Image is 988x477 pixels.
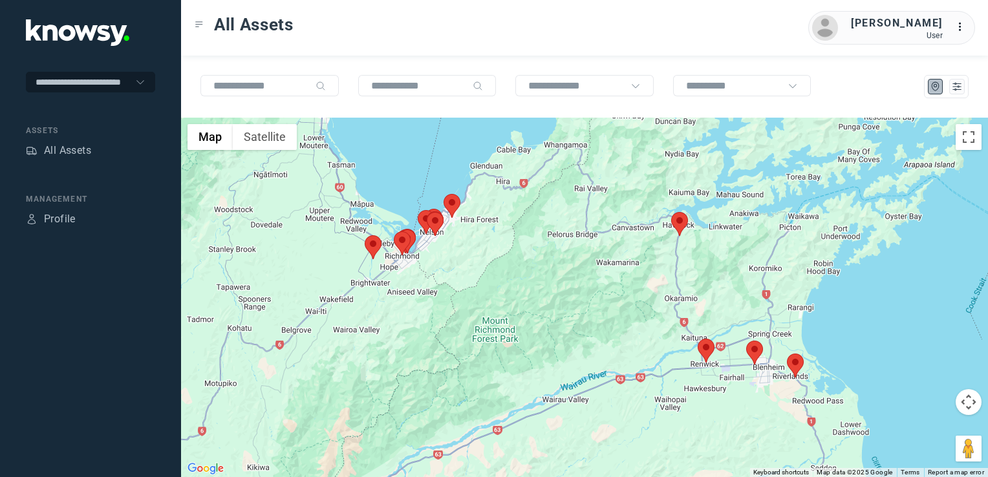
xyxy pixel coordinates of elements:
div: Profile [44,211,76,227]
button: Show satellite imagery [233,124,297,150]
div: Search [473,81,483,91]
img: avatar.png [812,15,838,41]
div: Assets [26,145,38,156]
div: [PERSON_NAME] [851,16,943,31]
div: : [956,19,971,37]
a: Terms (opens in new tab) [901,469,920,476]
a: Open this area in Google Maps (opens a new window) [184,460,227,477]
button: Toggle fullscreen view [956,124,982,150]
div: : [956,19,971,35]
span: Map data ©2025 Google [817,469,892,476]
a: ProfileProfile [26,211,76,227]
button: Keyboard shortcuts [753,468,809,477]
img: Google [184,460,227,477]
tspan: ... [956,22,969,32]
a: AssetsAll Assets [26,143,91,158]
a: Report a map error [928,469,984,476]
div: Search [316,81,326,91]
div: Profile [26,213,38,225]
button: Map camera controls [956,389,982,415]
div: List [951,81,963,92]
div: Map [930,81,941,92]
div: Assets [26,125,155,136]
button: Show street map [188,124,233,150]
div: Management [26,193,155,205]
div: User [851,31,943,40]
span: All Assets [214,13,294,36]
div: Toggle Menu [195,20,204,29]
button: Drag Pegman onto the map to open Street View [956,436,982,461]
div: All Assets [44,143,91,158]
img: Application Logo [26,19,129,46]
